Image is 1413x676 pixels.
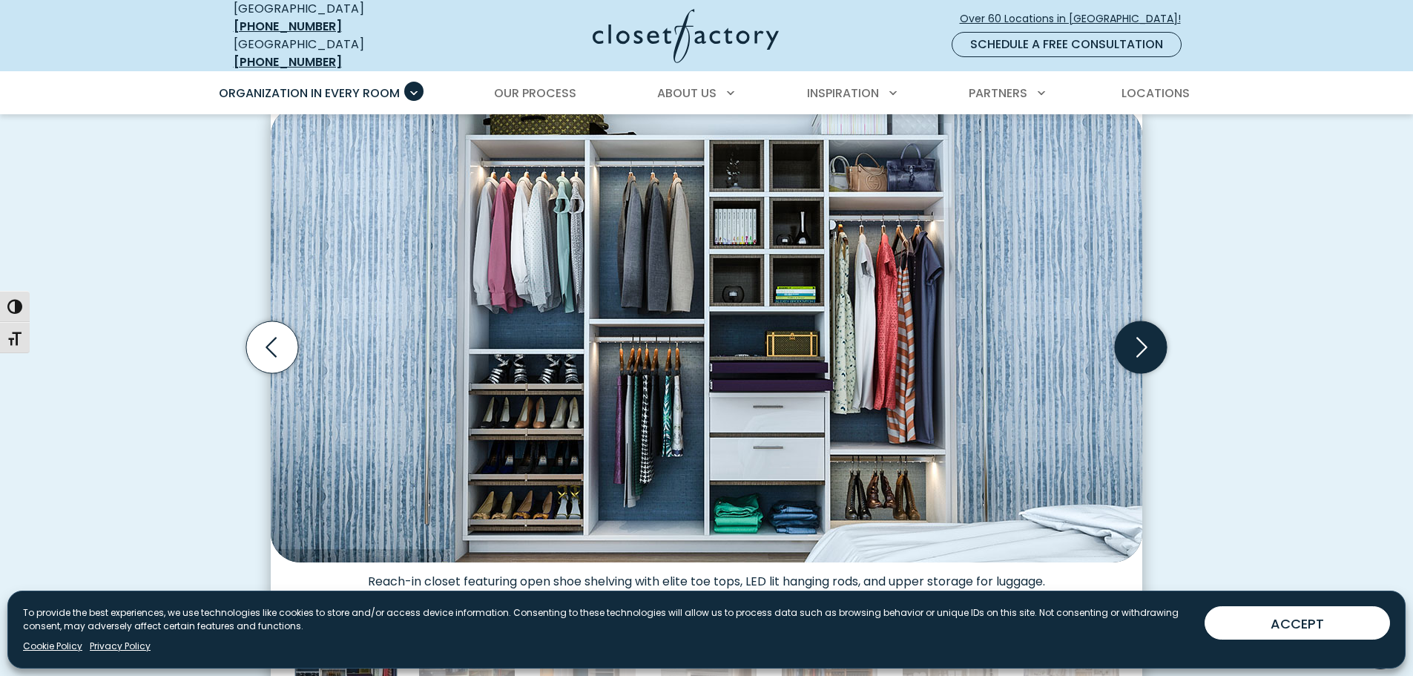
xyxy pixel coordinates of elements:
[1205,606,1390,640] button: ACCEPT
[1121,85,1190,102] span: Locations
[959,6,1193,32] a: Over 60 Locations in [GEOGRAPHIC_DATA]!
[234,18,342,35] a: [PHONE_NUMBER]
[234,53,342,70] a: [PHONE_NUMBER]
[208,73,1205,114] nav: Primary Menu
[593,9,779,63] img: Closet Factory Logo
[234,36,449,71] div: [GEOGRAPHIC_DATA]
[90,640,151,653] a: Privacy Policy
[219,85,400,102] span: Organization in Every Room
[657,85,717,102] span: About Us
[807,85,879,102] span: Inspiration
[271,562,1142,589] figcaption: Reach-in closet featuring open shoe shelving with elite toe tops, LED lit hanging rods, and upper...
[494,85,576,102] span: Our Process
[23,640,82,653] a: Cookie Policy
[960,11,1193,27] span: Over 60 Locations in [GEOGRAPHIC_DATA]!
[240,315,304,379] button: Previous slide
[1109,315,1173,379] button: Next slide
[23,606,1193,633] p: To provide the best experiences, we use technologies like cookies to store and/or access device i...
[969,85,1027,102] span: Partners
[271,106,1142,562] img: Reach-in closet featuring open shoe shelving with elite toe tops, LED lit hanging rods, and upper...
[952,32,1182,57] a: Schedule a Free Consultation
